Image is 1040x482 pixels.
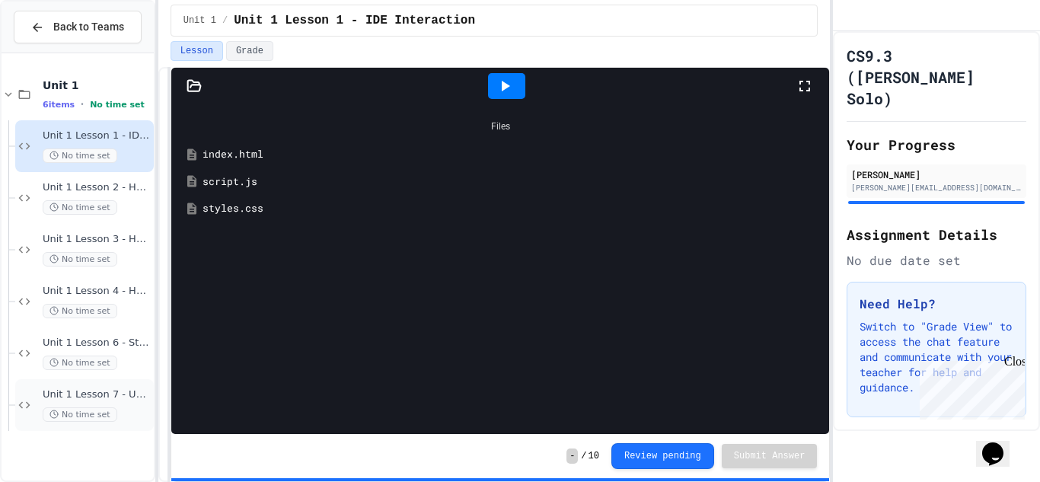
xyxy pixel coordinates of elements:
[203,147,820,162] div: index.html
[43,388,151,401] span: Unit 1 Lesson 7 - UL, OL, LI
[43,337,151,350] span: Unit 1 Lesson 6 - Stations Activity
[6,6,105,97] div: Chat with us now!Close
[43,252,117,267] span: No time set
[734,450,806,462] span: Submit Answer
[14,11,142,43] button: Back to Teams
[43,148,117,163] span: No time set
[179,112,821,141] div: Files
[203,174,820,190] div: script.js
[847,134,1026,155] h2: Your Progress
[860,295,1013,313] h3: Need Help?
[222,14,228,27] span: /
[53,19,124,35] span: Back to Teams
[976,421,1025,467] iframe: chat widget
[566,448,578,464] span: -
[847,45,1026,109] h1: CS9.3 ([PERSON_NAME] Solo)
[226,41,273,61] button: Grade
[589,450,599,462] span: 10
[234,11,475,30] span: Unit 1 Lesson 1 - IDE Interaction
[611,443,714,469] button: Review pending
[43,100,75,110] span: 6 items
[847,224,1026,245] h2: Assignment Details
[914,355,1025,420] iframe: chat widget
[171,41,223,61] button: Lesson
[847,251,1026,270] div: No due date set
[43,356,117,370] span: No time set
[90,100,145,110] span: No time set
[81,98,84,110] span: •
[43,181,151,194] span: Unit 1 Lesson 2 - HTML Doc Setup
[43,285,151,298] span: Unit 1 Lesson 4 - Headlines Lab
[43,78,151,92] span: Unit 1
[183,14,216,27] span: Unit 1
[203,201,820,216] div: styles.css
[43,129,151,142] span: Unit 1 Lesson 1 - IDE Interaction
[43,200,117,215] span: No time set
[722,444,818,468] button: Submit Answer
[43,233,151,246] span: Unit 1 Lesson 3 - Headers and Paragraph tags
[851,182,1022,193] div: [PERSON_NAME][EMAIL_ADDRESS][DOMAIN_NAME]
[860,319,1013,395] p: Switch to "Grade View" to access the chat feature and communicate with your teacher for help and ...
[851,168,1022,181] div: [PERSON_NAME]
[43,304,117,318] span: No time set
[43,407,117,422] span: No time set
[581,450,586,462] span: /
